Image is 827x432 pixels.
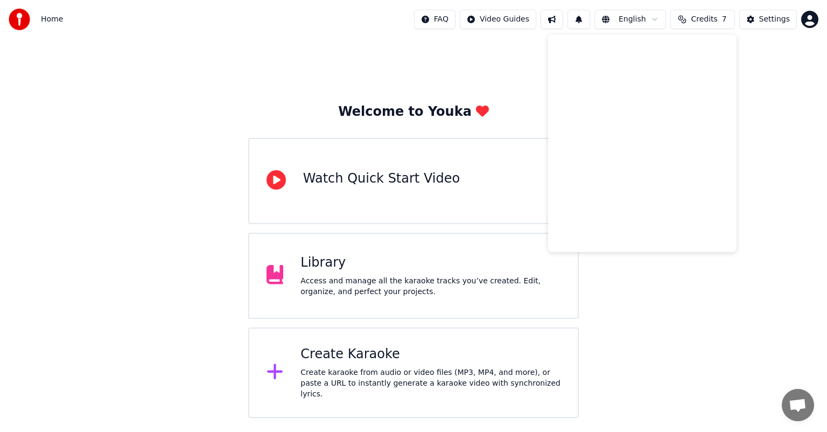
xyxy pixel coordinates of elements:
[41,14,63,25] span: Home
[303,170,460,187] div: Watch Quick Start Video
[300,346,560,363] div: Create Karaoke
[300,276,560,297] div: Access and manage all the karaoke tracks you’ve created. Edit, organize, and perfect your projects.
[670,10,735,29] button: Credits7
[338,103,489,121] div: Welcome to Youka
[414,10,455,29] button: FAQ
[722,14,727,25] span: 7
[9,9,30,30] img: youka
[460,10,536,29] button: Video Guides
[300,254,560,271] div: Library
[739,10,797,29] button: Settings
[41,14,63,25] nav: breadcrumb
[691,14,717,25] span: Credits
[782,389,814,421] div: Open chat
[759,14,790,25] div: Settings
[300,367,560,400] div: Create karaoke from audio or video files (MP3, MP4, and more), or paste a URL to instantly genera...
